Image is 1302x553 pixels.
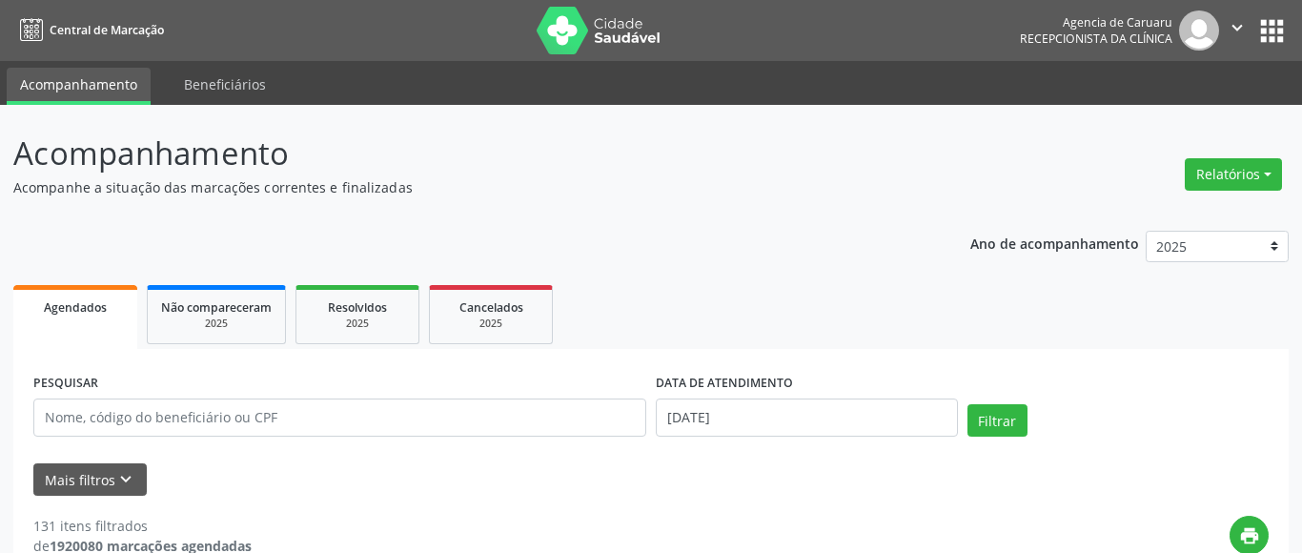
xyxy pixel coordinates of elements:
div: 2025 [443,317,539,331]
span: Resolvidos [328,299,387,316]
img: img [1179,10,1219,51]
button: Mais filtroskeyboard_arrow_down [33,463,147,497]
label: PESQUISAR [33,369,98,399]
div: 2025 [161,317,272,331]
span: Agendados [44,299,107,316]
i:  [1227,17,1248,38]
div: 131 itens filtrados [33,516,252,536]
i: print [1239,525,1260,546]
a: Beneficiários [171,68,279,101]
i: keyboard_arrow_down [115,469,136,490]
p: Acompanhamento [13,130,906,177]
label: DATA DE ATENDIMENTO [656,369,793,399]
span: Central de Marcação [50,22,164,38]
div: 2025 [310,317,405,331]
a: Central de Marcação [13,14,164,46]
p: Acompanhe a situação das marcações correntes e finalizadas [13,177,906,197]
input: Nome, código do beneficiário ou CPF [33,399,646,437]
p: Ano de acompanhamento [970,231,1139,255]
span: Cancelados [459,299,523,316]
button: apps [1255,14,1289,48]
span: Recepcionista da clínica [1020,31,1172,47]
button: Relatórios [1185,158,1282,191]
button:  [1219,10,1255,51]
span: Não compareceram [161,299,272,316]
button: Filtrar [967,404,1027,437]
a: Acompanhamento [7,68,151,105]
input: Selecione um intervalo [656,399,958,437]
div: Agencia de Caruaru [1020,14,1172,31]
